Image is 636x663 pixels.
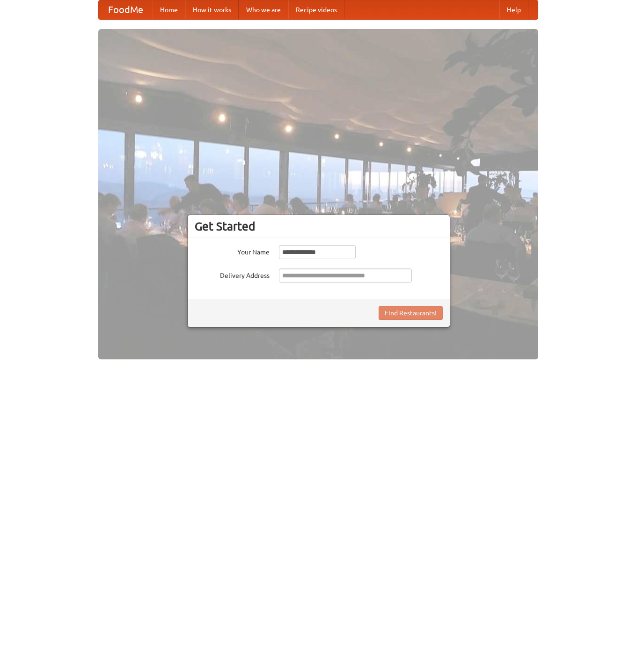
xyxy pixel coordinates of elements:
[499,0,528,19] a: Help
[153,0,185,19] a: Home
[288,0,344,19] a: Recipe videos
[379,306,443,320] button: Find Restaurants!
[239,0,288,19] a: Who we are
[195,219,443,233] h3: Get Started
[185,0,239,19] a: How it works
[195,245,270,257] label: Your Name
[195,268,270,280] label: Delivery Address
[99,0,153,19] a: FoodMe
